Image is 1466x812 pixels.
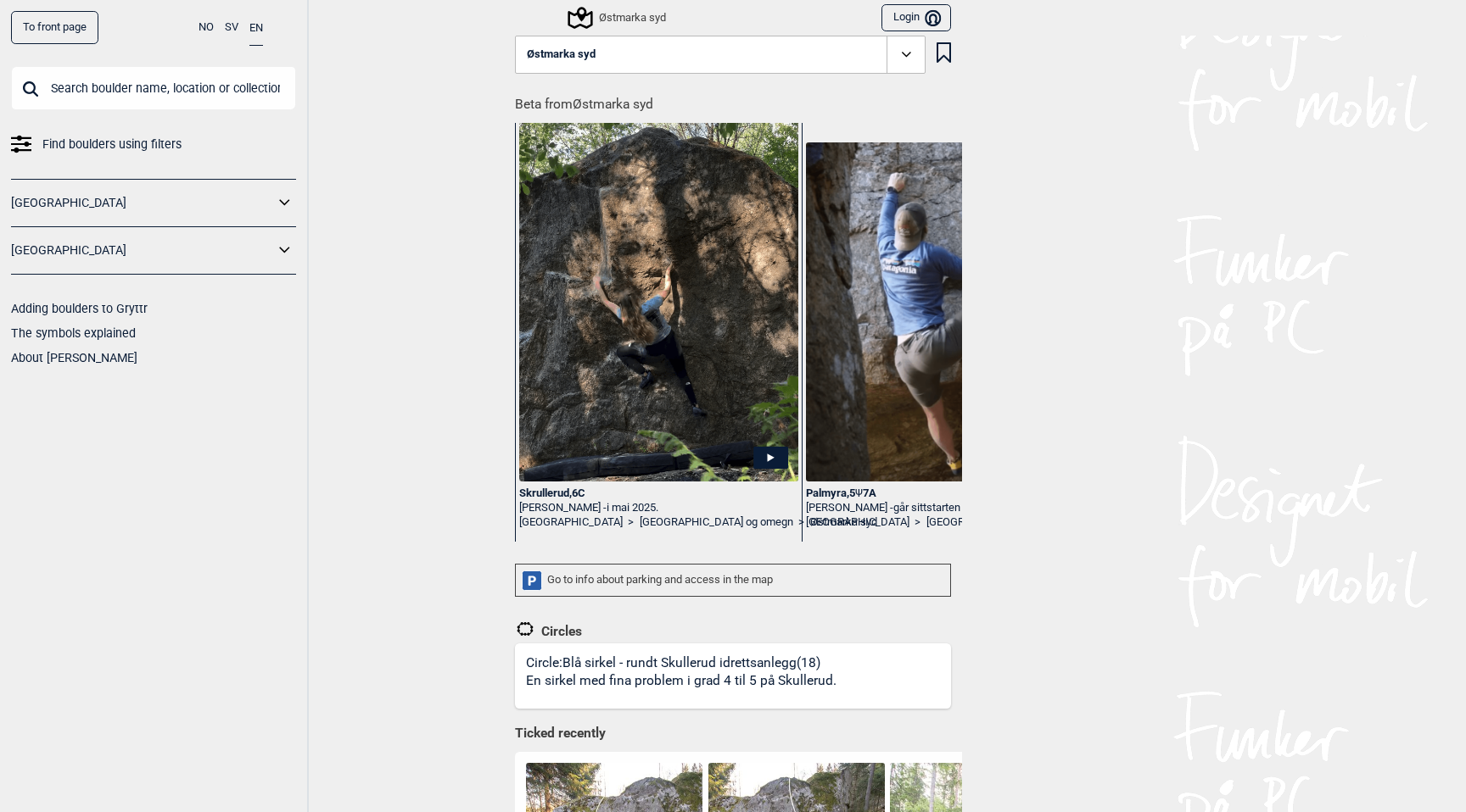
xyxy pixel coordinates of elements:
div: Skrullerud , 6C [519,487,798,501]
div: Palmyra , 5 7A [806,487,1085,501]
a: To front page [11,11,98,44]
button: Østmarka syd [515,36,926,75]
button: Login [881,4,951,32]
button: NO [199,11,214,44]
div: Go to info about parking and access in the map [515,564,951,597]
span: Østmarka syd [527,48,596,61]
button: SV [225,11,238,44]
div: [PERSON_NAME] - [519,501,798,515]
a: [GEOGRAPHIC_DATA] og omegn [640,515,793,530]
div: Østmarka syd [570,8,666,28]
p: En sirkel med fina problem i grad 4 til 5 på Skullerud. [526,671,837,691]
a: The symbols explained [11,326,136,340]
input: Search boulder name, location or collection [11,66,296,110]
button: EN [249,11,263,46]
span: Find boulders using filters [42,132,182,157]
a: Adding boulders to Gryttr [11,302,148,315]
a: [GEOGRAPHIC_DATA] [519,515,623,530]
span: > [798,515,804,530]
img: Synne pa Skrullerud [519,118,798,481]
span: Ψ [855,487,863,499]
a: Circle:Blå sirkel - rundt Skullerud idrettsanlegg(18)En sirkel med fina problem i grad 4 til 5 på... [515,643,951,709]
a: About [PERSON_NAME] [11,351,137,364]
img: Stian pa Palmyra [806,142,1085,481]
a: Find boulders using filters [11,132,296,157]
a: [GEOGRAPHIC_DATA] [806,515,909,530]
h1: Ticked recently [515,725,951,743]
a: [GEOGRAPHIC_DATA] [11,238,274,263]
h1: Beta from Østmarka syd [515,85,962,114]
span: > [915,515,920,530]
div: [PERSON_NAME] - [806,501,1085,515]
span: Circles [535,623,582,640]
a: [GEOGRAPHIC_DATA] [11,191,274,215]
span: går sittstarten i [DATE]. [893,501,1002,514]
span: i mai 2025. [607,501,658,514]
div: Circle: Blå sirkel - rundt Skullerud idrettsanlegg (18) [526,654,842,709]
span: > [628,515,634,530]
a: [GEOGRAPHIC_DATA] og omegn [926,515,1080,530]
